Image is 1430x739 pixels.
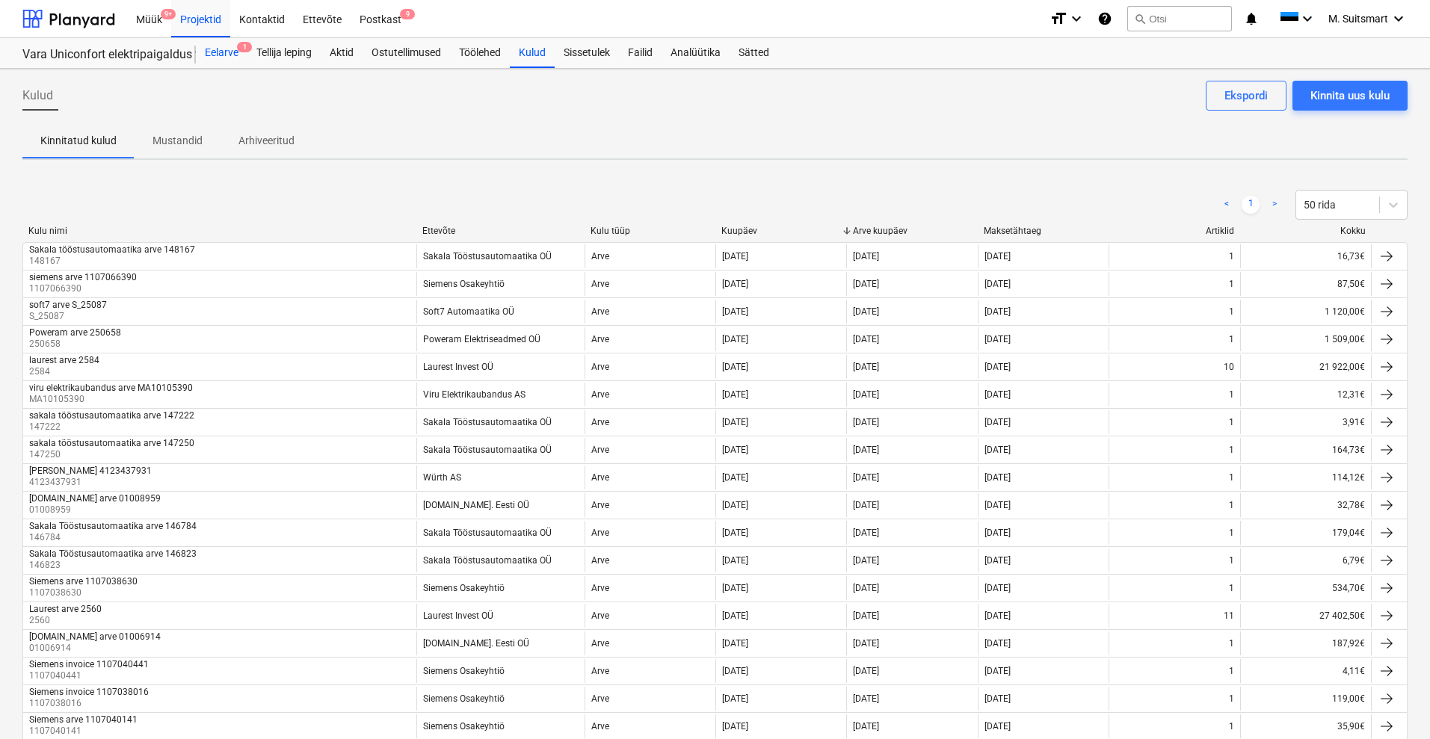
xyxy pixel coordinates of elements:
div: [DATE] [984,666,1011,676]
div: [DATE] [984,583,1011,593]
div: Sakala Tööstusautomaatika arve 146823 [29,548,197,559]
div: [DATE] [853,555,879,566]
div: Sätted [730,38,778,68]
div: Artiklid [1115,226,1235,236]
p: 146784 [29,531,200,544]
div: [DATE] [853,362,879,372]
div: [PERSON_NAME] 4123437931 [29,466,152,476]
div: [DATE] [984,500,1011,510]
i: keyboard_arrow_down [1067,10,1085,28]
div: laurest arve 2584 [29,355,99,365]
a: Tellija leping [247,38,321,68]
i: Abikeskus [1097,10,1112,28]
div: Sakala tööstusautomaatika arve 148167 [29,244,195,255]
div: Kokku [1246,226,1366,236]
div: Poweram Elektriseadmed OÜ [423,334,540,344]
div: [DATE] [853,721,879,732]
div: Kinnita uus kulu [1310,86,1390,105]
div: 10 [1224,362,1234,372]
div: 1 [1229,445,1234,455]
i: notifications [1244,10,1259,28]
span: search [1134,13,1146,25]
a: Aktid [321,38,363,68]
div: Siemens Osakeyhtiö [423,721,505,732]
div: Arve [591,445,609,455]
button: Otsi [1127,6,1232,31]
div: [DATE] [722,528,748,538]
div: 6,79€ [1240,548,1371,572]
div: Laurest Invest OÜ [423,610,493,621]
div: 1 [1229,334,1234,344]
div: [DATE] [853,306,879,317]
div: Arve [591,500,609,510]
div: 1 [1229,251,1234,262]
div: Siemens arve 1107040141 [29,714,138,725]
div: 4,11€ [1240,659,1371,683]
a: Ostutellimused [363,38,450,68]
div: 1 [1229,306,1234,317]
a: Töölehed [450,38,510,68]
div: [DATE] [984,638,1011,649]
div: 21 922,00€ [1240,355,1371,379]
div: [DOMAIN_NAME] arve 01008959 [29,493,161,504]
div: [DATE] [853,251,879,262]
div: 1 [1229,472,1234,483]
div: [DATE] [722,306,748,317]
div: Soft7 Automaatika OÜ [423,306,514,317]
div: Kulu nimi [28,226,410,236]
div: sakala tööstusautomaatika arve 147250 [29,438,194,448]
div: Kulu tüüp [591,226,710,236]
p: Arhiveeritud [238,133,295,149]
div: 1 [1229,693,1234,704]
div: 1 [1229,528,1234,538]
div: Ettevõte [422,226,579,236]
div: 1 [1229,583,1234,593]
div: Arve kuupäev [853,226,973,236]
div: [DATE] [984,334,1011,344]
a: Analüütika [662,38,730,68]
div: Kulud [510,38,555,68]
div: Arve [591,472,609,483]
div: 16,73€ [1240,244,1371,268]
i: keyboard_arrow_down [1298,10,1316,28]
div: Sakala Tööstusautomaatika arve 146784 [29,521,197,531]
div: [DATE] [853,610,879,621]
div: Arve [591,417,609,427]
div: Würth AS [423,472,461,483]
div: Siemens Osakeyhtiö [423,666,505,676]
div: [DATE] [722,500,748,510]
div: [DATE] [853,417,879,427]
p: 2560 [29,614,105,627]
div: Arve [591,279,609,289]
div: 1 [1229,721,1234,732]
p: 1107040441 [29,670,152,682]
div: Siemens arve 1107038630 [29,576,138,587]
div: 114,12€ [1240,466,1371,489]
div: Eelarve [196,38,247,68]
div: [DATE] [853,334,879,344]
div: 1 [1229,500,1234,510]
p: 250658 [29,338,124,350]
a: Next page [1266,196,1283,214]
div: Arve [591,638,609,649]
div: siemens arve 1107066390 [29,272,137,282]
div: [DATE] [984,251,1011,262]
div: [DOMAIN_NAME] arve 01006914 [29,631,161,642]
i: format_size [1050,10,1067,28]
div: [DATE] [984,306,1011,317]
p: 148167 [29,255,198,268]
a: Eelarve1 [196,38,247,68]
span: Kulud [22,87,53,105]
div: [DATE] [722,389,748,400]
div: 1 [1229,638,1234,649]
div: 1 [1229,389,1234,400]
div: [DATE] [722,583,748,593]
div: [DATE] [722,721,748,732]
div: Siemens invoice 1107040441 [29,659,149,670]
div: [DATE] [984,610,1011,621]
button: Kinnita uus kulu [1292,81,1408,111]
